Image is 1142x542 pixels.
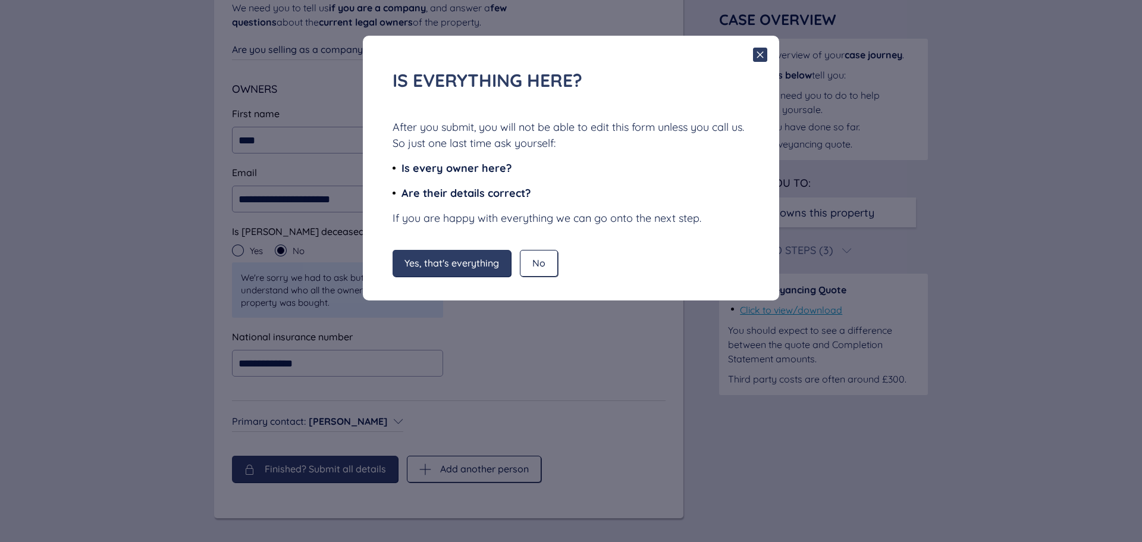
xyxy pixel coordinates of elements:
[532,258,545,268] span: No
[393,210,749,226] div: If you are happy with everything we can go onto the next step.
[401,186,531,200] span: Are their details correct?
[404,258,499,268] span: Yes, that's everything
[401,161,512,175] span: Is every owner here?
[393,119,749,151] div: After you submit, you will not be able to edit this form unless you call us. So just one last tim...
[393,69,582,92] span: Is everything here?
